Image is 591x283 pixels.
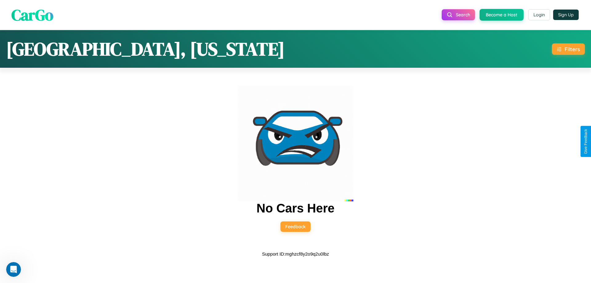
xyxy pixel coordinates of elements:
h1: [GEOGRAPHIC_DATA], [US_STATE] [6,36,285,62]
div: Filters [565,46,580,52]
span: Search [456,12,470,18]
button: Sign Up [553,10,579,20]
iframe: Intercom live chat [6,262,21,277]
button: Become a Host [480,9,524,21]
button: Feedback [280,221,311,232]
button: Search [442,9,475,20]
button: Filters [552,43,585,55]
img: car [238,86,353,201]
p: Support ID: mghzcf8y2o9q2u0lbz [262,250,329,258]
h2: No Cars Here [256,201,334,215]
span: CarGo [11,4,53,25]
div: Give Feedback [584,129,588,154]
button: Login [528,9,550,20]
